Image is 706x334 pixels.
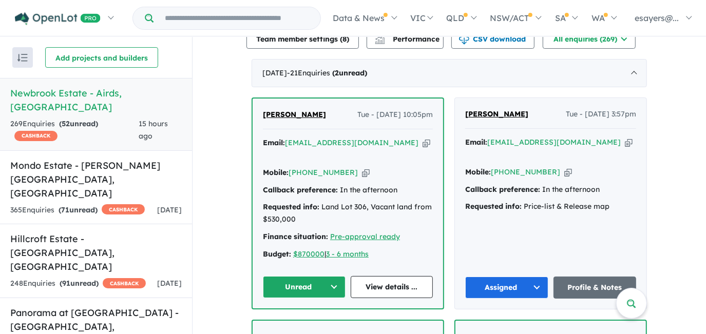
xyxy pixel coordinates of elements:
span: esayers@... [635,13,679,23]
img: Openlot PRO Logo White [15,12,101,25]
a: [EMAIL_ADDRESS][DOMAIN_NAME] [285,138,418,147]
strong: Email: [465,137,487,147]
button: CSV download [451,28,535,49]
button: Copy [362,167,370,178]
button: Copy [423,137,430,148]
div: 248 Enquir ies [10,278,146,290]
img: download icon [459,34,469,45]
input: Try estate name, suburb, builder or developer [156,7,318,29]
span: Tue - [DATE] 10:05pm [357,109,433,121]
strong: Callback preference: [465,185,540,194]
div: | [263,248,433,261]
h5: Newbrook Estate - Airds , [GEOGRAPHIC_DATA] [10,86,182,114]
a: $870000 [293,249,325,259]
h5: Mondo Estate - [PERSON_NAME][GEOGRAPHIC_DATA] , [GEOGRAPHIC_DATA] [10,159,182,200]
div: 365 Enquir ies [10,204,145,217]
span: 2 [335,68,339,77]
strong: Requested info: [263,202,319,211]
div: [DATE] [252,59,647,88]
a: Pre-approval ready [330,232,400,241]
span: 71 [61,205,69,214]
span: 52 [62,119,70,128]
a: [EMAIL_ADDRESS][DOMAIN_NAME] [487,137,621,147]
a: [PERSON_NAME] [465,108,528,121]
strong: ( unread) [59,119,98,128]
span: Tue - [DATE] 3:57pm [566,108,636,121]
strong: ( unread) [60,279,99,288]
button: Team member settings (8) [246,28,359,49]
div: In the afternoon [465,184,636,196]
strong: Requested info: [465,202,522,211]
strong: Email: [263,138,285,147]
strong: Finance situation: [263,232,328,241]
span: [DATE] [157,205,182,214]
div: In the afternoon [263,184,433,197]
div: Land Lot 306, Vacant land from $530,000 [263,201,433,226]
button: Copy [564,167,572,178]
button: Unread [263,276,346,298]
span: 8 [342,34,347,44]
span: CASHBACK [14,131,58,141]
button: Add projects and builders [45,47,158,68]
div: 269 Enquir ies [10,118,139,143]
button: All enquiries (269) [543,28,636,49]
a: Profile & Notes [554,277,637,299]
a: 3 - 6 months [326,249,369,259]
strong: Budget: [263,249,291,259]
button: Assigned [465,277,548,299]
span: [PERSON_NAME] [465,109,528,119]
h5: Hillcroft Estate - [GEOGRAPHIC_DATA] , [GEOGRAPHIC_DATA] [10,232,182,273]
strong: ( unread) [59,205,98,214]
a: [PHONE_NUMBER] [289,168,358,177]
div: Price-list & Release map [465,201,636,213]
span: CASHBACK [103,278,146,288]
span: [PERSON_NAME] [263,110,326,119]
a: View details ... [351,276,433,298]
button: Copy [625,137,633,148]
span: [DATE] [157,279,182,288]
strong: ( unread) [332,68,367,77]
span: 15 hours ago [139,119,168,141]
span: 91 [62,279,70,288]
img: sort.svg [17,54,28,62]
strong: Mobile: [263,168,289,177]
button: Performance [367,28,444,49]
span: Performance [376,34,440,44]
span: - 21 Enquir ies [287,68,367,77]
span: CASHBACK [102,204,145,214]
a: [PHONE_NUMBER] [491,167,560,176]
strong: Callback preference: [263,185,338,194]
img: bar-chart.svg [375,37,385,44]
strong: Mobile: [465,167,491,176]
a: [PERSON_NAME] [263,109,326,121]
